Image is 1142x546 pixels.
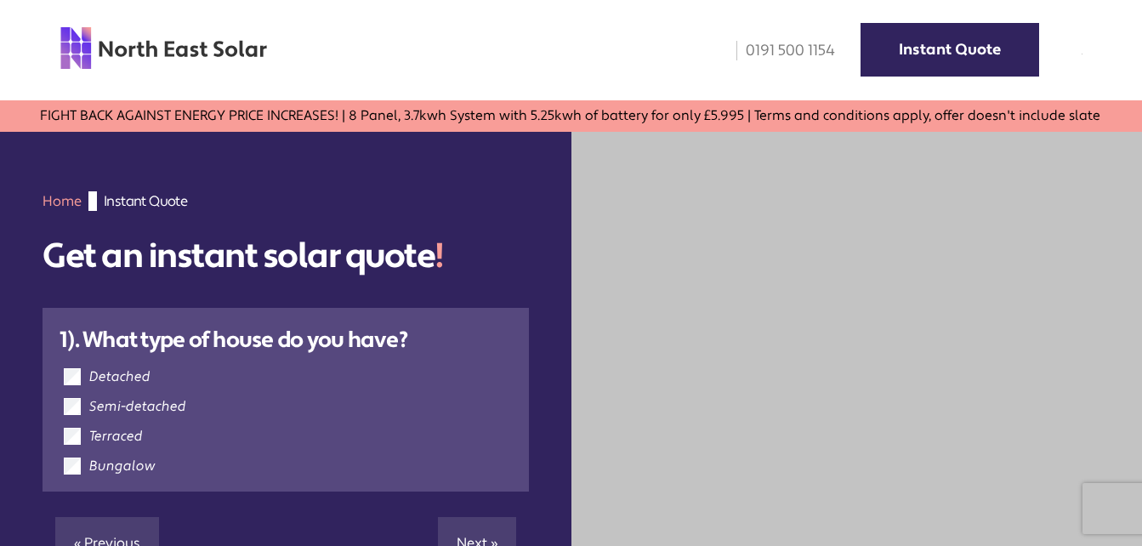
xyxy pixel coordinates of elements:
[89,458,156,475] label: Bungalow
[861,23,1039,77] a: Instant Quote
[60,26,268,71] img: north east solar logo
[724,41,835,60] a: 0191 500 1154
[43,192,82,210] a: Home
[89,368,151,385] label: Detached
[60,326,407,355] strong: 1). What type of house do you have?
[435,235,443,278] span: !
[104,191,187,211] span: Instant Quote
[43,236,529,277] h1: Get an instant solar quote
[89,398,186,415] label: Semi-detached
[88,191,97,211] img: gif;base64,R0lGODdhAQABAPAAAMPDwwAAACwAAAAAAQABAAACAkQBADs=
[736,41,737,60] img: phone icon
[89,428,143,445] label: Terraced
